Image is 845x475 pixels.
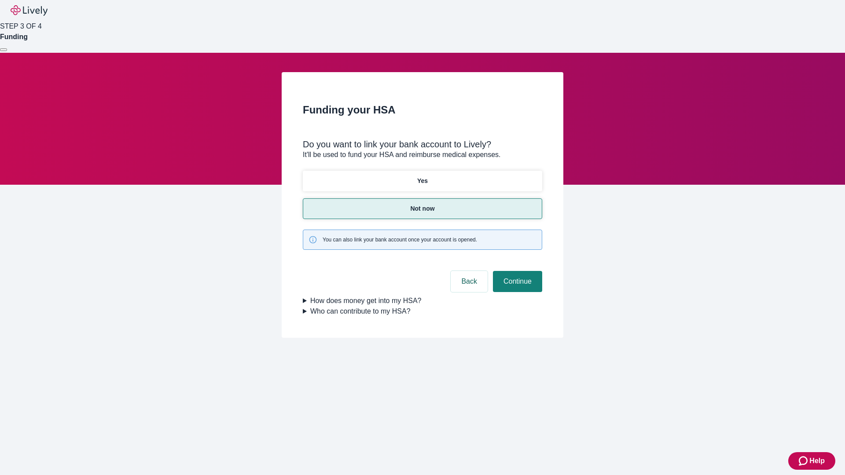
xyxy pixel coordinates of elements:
button: Yes [303,171,542,191]
img: Lively [11,5,48,16]
button: Back [451,271,488,292]
svg: Zendesk support icon [799,456,809,466]
span: You can also link your bank account once your account is opened. [323,236,477,244]
summary: Who can contribute to my HSA? [303,306,542,317]
p: It'll be used to fund your HSA and reimburse medical expenses. [303,150,542,160]
button: Not now [303,198,542,219]
p: Yes [417,176,428,186]
button: Continue [493,271,542,292]
button: Zendesk support iconHelp [788,452,835,470]
p: Not now [410,204,434,213]
h2: Funding your HSA [303,102,542,118]
div: Do you want to link your bank account to Lively? [303,139,542,150]
summary: How does money get into my HSA? [303,296,542,306]
span: Help [809,456,825,466]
